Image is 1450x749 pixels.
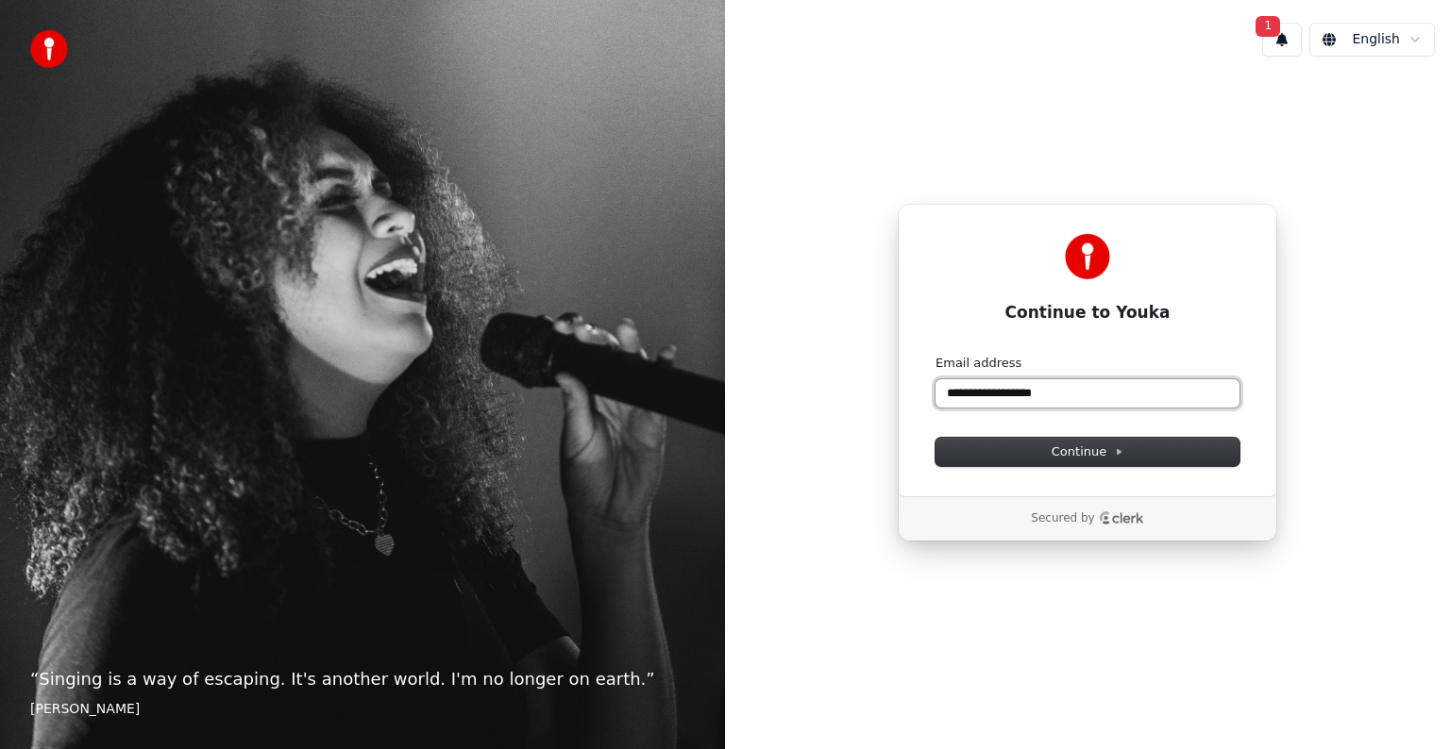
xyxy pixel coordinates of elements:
label: Email address [936,355,1021,372]
p: “ Singing is a way of escaping. It's another world. I'm no longer on earth. ” [30,666,695,692]
p: Secured by [1031,511,1094,526]
span: 1 [1256,16,1280,37]
h1: Continue to Youka [936,302,1239,325]
img: Youka [1065,234,1110,279]
img: youka [30,30,68,68]
footer: [PERSON_NAME] [30,700,695,719]
span: Continue [1052,443,1123,460]
a: Clerk logo [1099,511,1144,524]
button: 1 [1262,23,1302,57]
button: Continue [936,438,1239,466]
